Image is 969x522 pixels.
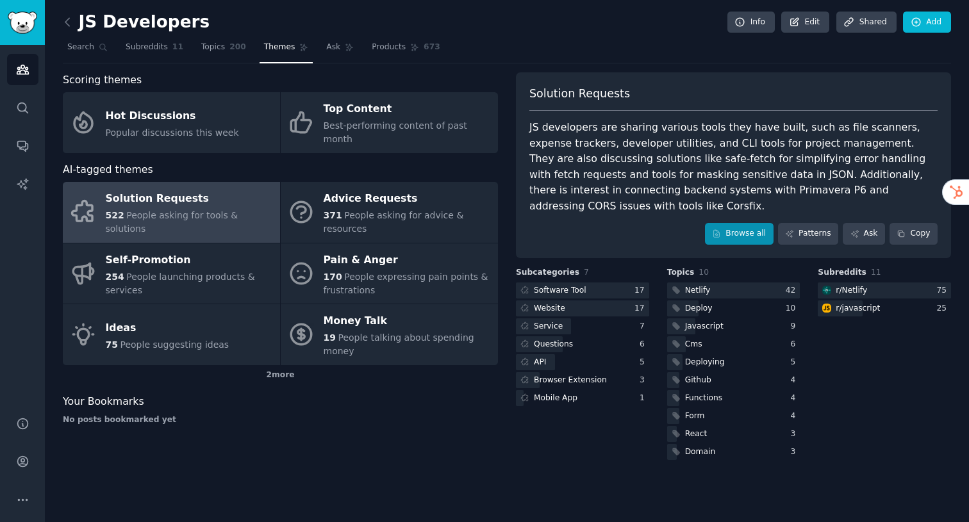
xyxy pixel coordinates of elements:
span: 673 [424,42,440,53]
h2: JS Developers [63,12,210,33]
span: People suggesting ideas [120,339,229,350]
a: Ask [843,223,885,245]
a: Netlifyr/Netlify75 [818,282,951,298]
div: Domain [685,446,716,458]
span: 522 [106,210,124,220]
div: 4 [791,375,800,386]
span: 75 [106,339,118,350]
div: No posts bookmarked yet [63,414,498,426]
span: Your Bookmarks [63,394,144,410]
a: Patterns [778,223,838,245]
a: Ideas75People suggesting ideas [63,304,280,365]
div: Github [685,375,711,386]
div: Form [685,411,705,422]
a: Browser Extension3 [516,372,649,388]
div: Questions [534,339,573,350]
div: 2 more [63,365,498,386]
span: Topics [201,42,225,53]
span: Subreddits [818,267,866,279]
span: 10 [699,268,709,277]
div: 6 [640,339,649,350]
div: 5 [791,357,800,368]
div: Mobile App [534,393,577,404]
div: Netlify [685,285,711,297]
div: 4 [791,411,800,422]
img: Netlify [822,286,831,295]
div: 75 [936,285,951,297]
div: r/ javascript [836,303,880,314]
div: 6 [791,339,800,350]
span: People expressing pain points & frustrations [324,272,488,295]
a: Solution Requests522People asking for tools & solutions [63,182,280,243]
span: Popular discussions this week [106,127,239,138]
a: Domain3 [667,444,800,460]
a: Shared [836,12,897,33]
div: React [685,428,708,440]
div: 42 [786,285,800,297]
a: Deploying5 [667,354,800,370]
span: 200 [229,42,246,53]
a: Netlify42 [667,282,800,298]
a: Javascript9 [667,318,800,334]
div: Cms [685,339,702,350]
a: Hot DiscussionsPopular discussions this week [63,92,280,153]
a: Browse all [705,223,774,245]
div: Deploy [685,303,713,314]
div: r/ Netlify [836,285,867,297]
span: AI-tagged themes [63,162,153,178]
a: Pain & Anger170People expressing pain points & frustrations [281,243,498,304]
div: 3 [791,428,800,440]
div: 4 [791,393,800,404]
div: 17 [634,303,649,314]
a: Info [727,12,775,33]
button: Copy [890,223,938,245]
div: Money Talk [324,311,492,332]
div: Advice Requests [324,189,492,209]
a: Github4 [667,372,800,388]
a: Top ContentBest-performing content of past month [281,92,498,153]
div: Solution Requests [106,189,274,209]
span: Search [67,42,94,53]
div: Website [534,303,565,314]
img: GummySearch logo [8,12,37,34]
div: 3 [640,375,649,386]
span: 11 [172,42,183,53]
a: Products673 [367,37,444,63]
div: JS developers are sharing various tools they have built, such as file scanners, expense trackers,... [529,120,938,214]
span: People launching products & services [106,272,255,295]
a: Money Talk19People talking about spending money [281,304,498,365]
a: Service7 [516,318,649,334]
div: 3 [791,446,800,458]
a: React3 [667,426,800,442]
span: Ask [326,42,340,53]
span: Themes [264,42,295,53]
a: Topics200 [197,37,251,63]
div: Functions [685,393,723,404]
span: Scoring themes [63,72,142,88]
span: 170 [324,272,342,282]
div: Software Tool [534,285,586,297]
div: Top Content [324,99,492,120]
div: 25 [936,303,951,314]
a: Add [903,12,951,33]
span: Subreddits [126,42,168,53]
a: Website17 [516,300,649,316]
a: API5 [516,354,649,370]
span: 11 [871,268,881,277]
div: Hot Discussions [106,106,239,126]
a: javascriptr/javascript25 [818,300,951,316]
a: Themes [260,37,313,63]
a: Search [63,37,112,63]
div: 17 [634,285,649,297]
a: Form4 [667,408,800,424]
a: Cms6 [667,336,800,352]
a: Edit [781,12,829,33]
span: People talking about spending money [324,332,474,356]
span: People asking for tools & solutions [106,210,238,234]
a: Deploy10 [667,300,800,316]
div: 7 [640,321,649,332]
a: Advice Requests371People asking for advice & resources [281,182,498,243]
div: 10 [786,303,800,314]
span: Topics [667,267,695,279]
span: People asking for advice & resources [324,210,464,234]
